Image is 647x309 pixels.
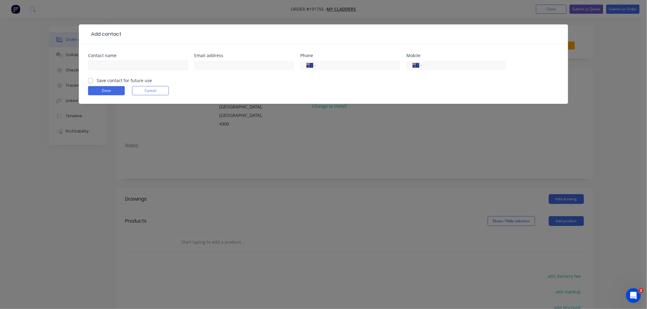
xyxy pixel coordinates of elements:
label: Save contact for future use [97,77,152,84]
div: Contact name [88,53,188,58]
div: Phone [300,53,400,58]
div: Add contact [88,31,121,38]
div: Email address [194,53,294,58]
button: Cancel [132,86,169,95]
span: 2 [639,288,644,293]
div: Mobile [406,53,506,58]
button: Done [88,86,125,95]
iframe: Intercom live chat [626,288,641,303]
